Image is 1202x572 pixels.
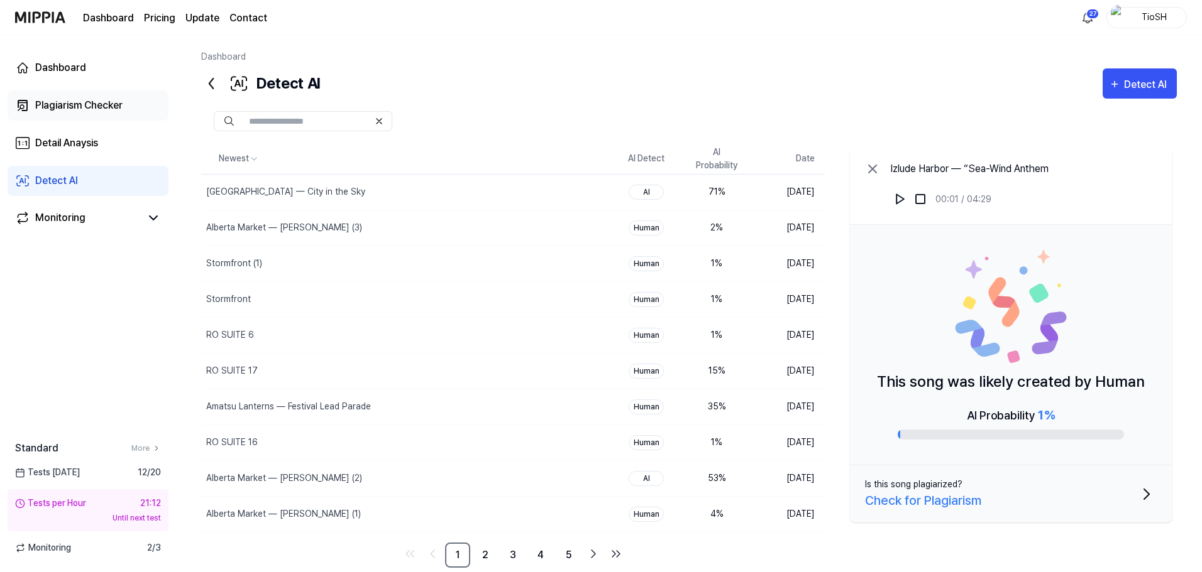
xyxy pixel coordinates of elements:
a: Detail Anaysis [8,128,168,158]
button: Detect AI [1103,68,1177,99]
div: 27 [1086,9,1099,19]
p: This song was likely created by Human [877,370,1145,393]
div: Izlude Harbor — “Sea-Wind Anthem [890,161,1049,176]
span: 2 / 3 [147,541,161,554]
div: AI [629,185,664,200]
div: 1 % [692,257,742,270]
div: AI [629,471,664,486]
div: 1 % [692,293,742,306]
img: stop [914,193,927,205]
img: Human [954,250,1067,363]
div: RO SUITE 6 [206,328,254,342]
div: Is this song plagiarized? [865,478,962,491]
div: Human [629,292,664,307]
img: 알림 [1080,10,1095,25]
th: AI Probability [681,144,752,174]
div: Dashboard [35,60,86,75]
div: Human [629,220,664,235]
a: 5 [556,542,581,568]
a: Monitoring [15,210,141,225]
span: Monitoring [15,541,71,554]
div: Alberta Market — [PERSON_NAME] (1) [206,507,361,521]
button: Pricing [144,11,175,26]
div: Detect AI [201,68,320,99]
img: Search [224,116,234,126]
td: [DATE] [752,317,825,353]
a: Go to previous page [422,544,443,564]
div: Amatsu Lanterns — Festival Lead Parade [206,400,371,413]
a: More [131,443,161,454]
a: Detect AI [8,166,168,196]
div: 21:12 [140,497,161,510]
div: Human [629,256,664,271]
div: Alberta Market — [PERSON_NAME] (3) [206,221,362,234]
span: Tests [DATE] [15,466,80,479]
div: 2 % [692,221,742,234]
div: 71 % [692,185,742,198]
a: Go to last page [606,544,626,564]
div: Human [629,328,664,343]
div: RO SUITE 16 [206,436,258,449]
div: TioSH [1130,10,1179,24]
div: 1 % [692,328,742,342]
div: 00:01 / 04:29 [935,193,991,206]
a: Dashboard [201,51,246,62]
a: Dashboard [8,53,168,83]
div: Stormfront (1) [206,257,262,270]
div: Stormfront [206,293,251,306]
div: Tests per Hour [15,497,86,510]
div: 53 % [692,472,742,485]
a: Go to first page [400,544,420,564]
div: 4 % [692,507,742,521]
span: 1 % [1038,407,1055,423]
a: Update [185,11,219,26]
img: profile [1111,5,1126,30]
div: Check for Plagiarism [865,491,981,510]
div: RO SUITE 17 [206,364,258,377]
td: [DATE] [752,174,825,210]
td: [DATE] [752,210,825,246]
div: Human [629,364,664,379]
div: AI Probability [967,406,1055,424]
td: [DATE] [752,389,825,424]
a: Contact [229,11,267,26]
td: [DATE] [752,281,825,317]
td: [DATE] [752,424,825,460]
th: Date [752,144,825,174]
td: [DATE] [752,353,825,389]
td: [DATE] [752,496,825,532]
th: AI Detect [611,144,681,174]
a: Dashboard [83,11,134,26]
nav: pagination [201,542,825,568]
div: 35 % [692,400,742,413]
td: [DATE] [752,460,825,496]
div: Human [629,507,664,522]
span: Standard [15,441,58,456]
div: Plagiarism Checker [35,98,123,113]
span: 12 / 20 [138,466,161,479]
img: play [894,193,907,205]
div: Detect AI [35,173,78,188]
button: 알림27 [1078,8,1098,28]
div: Until next test [15,512,161,524]
td: [DATE] [752,246,825,281]
a: 3 [500,542,526,568]
div: Detect AI [1124,77,1171,93]
div: Detail Anaysis [35,136,98,151]
a: 2 [473,542,498,568]
a: Plagiarism Checker [8,90,168,121]
div: [GEOGRAPHIC_DATA] — City in the Sky [206,185,365,198]
a: 4 [528,542,553,568]
div: Human [629,435,664,450]
button: profileTioSH [1106,7,1187,28]
div: Alberta Market — [PERSON_NAME] (2) [206,472,362,485]
a: 1 [445,542,470,568]
div: Human [629,399,664,414]
div: 1 % [692,436,742,449]
div: 15 % [692,364,742,377]
button: Is this song plagiarized?Check for Plagiarism [850,465,1172,522]
a: Go to next page [583,544,604,564]
div: Monitoring [35,210,85,225]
